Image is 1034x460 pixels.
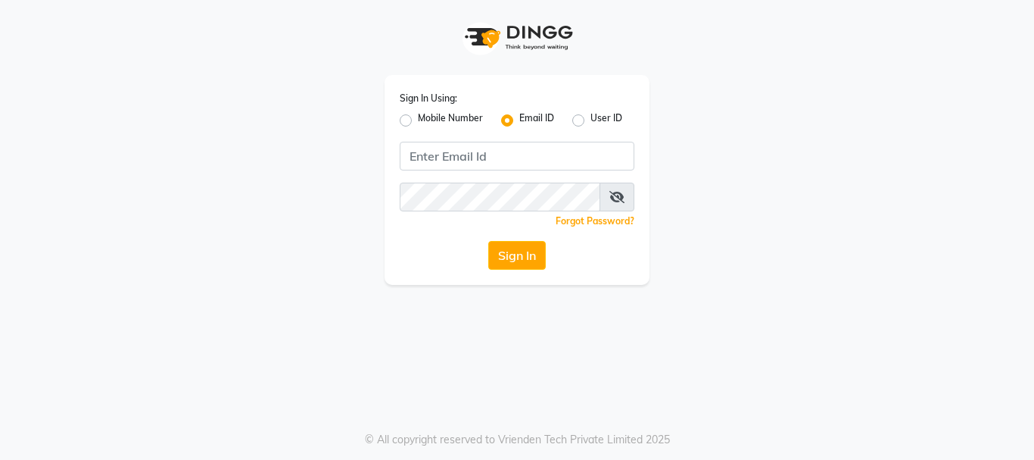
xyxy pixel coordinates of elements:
[418,111,483,130] label: Mobile Number
[590,111,622,130] label: User ID
[400,92,457,105] label: Sign In Using:
[456,15,578,60] img: logo1.svg
[488,241,546,270] button: Sign In
[519,111,554,130] label: Email ID
[400,142,634,171] input: Username
[556,215,634,227] a: Forgot Password?
[400,183,600,211] input: Username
